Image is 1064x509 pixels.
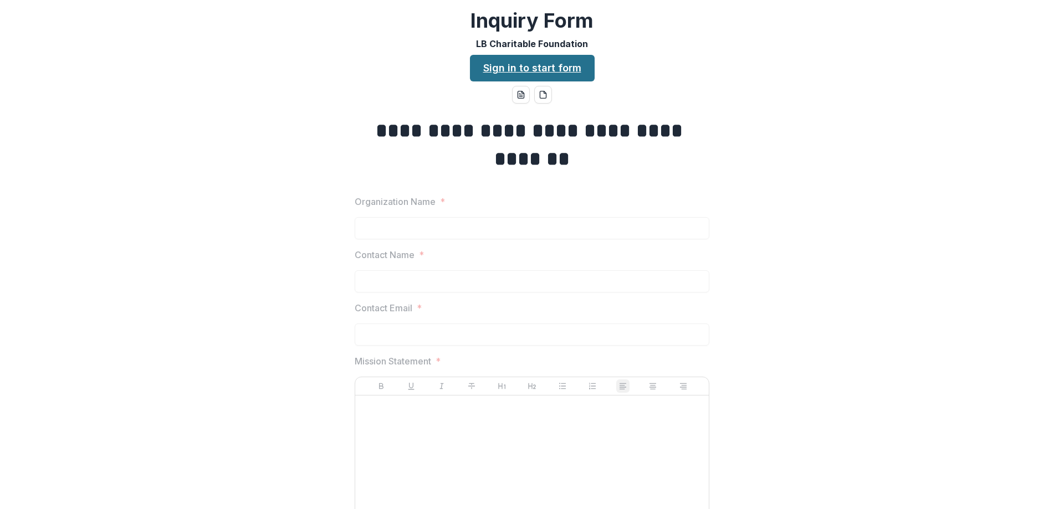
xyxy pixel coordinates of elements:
button: Align Center [646,379,659,393]
button: word-download [512,86,530,104]
button: Ordered List [586,379,599,393]
button: Heading 1 [495,379,509,393]
a: Sign in to start form [470,55,595,81]
button: Align Left [616,379,630,393]
p: Organization Name [355,195,436,208]
p: Contact Name [355,248,415,261]
button: Heading 2 [525,379,539,393]
button: Underline [405,379,418,393]
p: Mission Statement [355,354,431,368]
button: Bold [375,379,388,393]
button: pdf-download [534,86,552,104]
p: LB Charitable Foundation [476,37,588,50]
button: Strike [465,379,478,393]
button: Align Right [677,379,690,393]
p: Contact Email [355,301,412,315]
button: Italicize [435,379,448,393]
h2: Inquiry Form [470,9,594,33]
button: Bullet List [556,379,569,393]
